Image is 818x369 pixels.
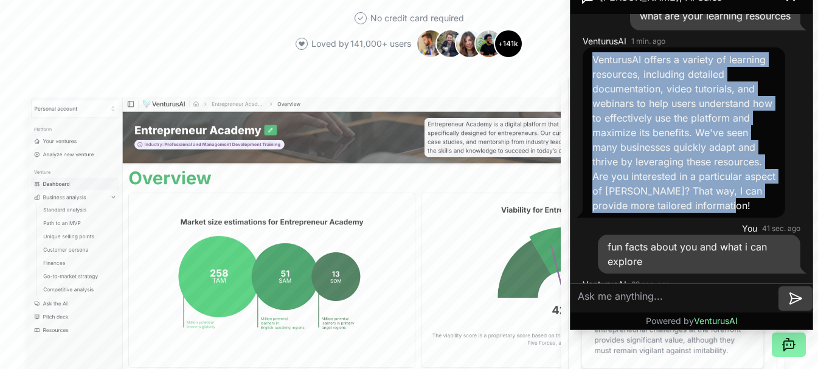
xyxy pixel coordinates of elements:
[631,36,665,46] time: 1 min. ago
[694,316,738,326] span: VenturusAI
[592,53,775,212] span: VenturusAI offers a variety of learning resources, including detailed documentation, video tutori...
[474,29,504,58] img: Avatar 4
[608,241,767,267] span: fun facts about you and what i can explore
[646,315,738,327] p: Powered by
[631,280,670,289] time: 38 sec. ago
[416,29,445,58] img: Avatar 1
[583,278,626,291] span: VenturusAI
[762,224,800,233] time: 41 sec. ago
[455,29,484,58] img: Avatar 3
[435,29,465,58] img: Avatar 2
[583,35,626,47] span: VenturusAI
[742,222,757,235] span: You
[640,10,791,22] span: what are your learning resources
